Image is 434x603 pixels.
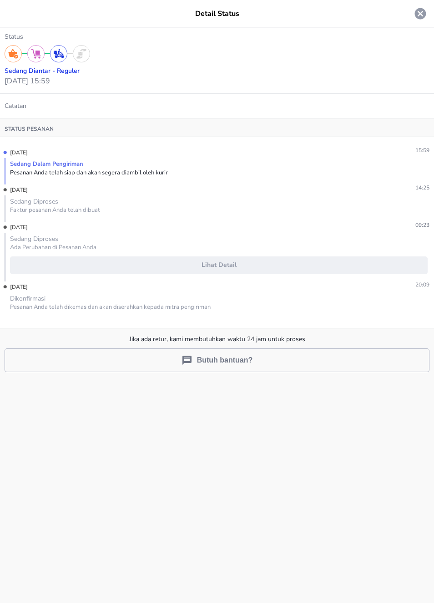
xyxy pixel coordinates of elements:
p: [DATE] [5,146,28,160]
p: [DATE] [5,184,28,197]
button: Lihat detail [10,256,428,274]
span: Lihat detail [14,260,424,271]
p: Jika ada retur, kami membutuhkan waktu 24 jam untuk proses [5,335,429,348]
div: Sedang Diproses [10,235,428,243]
div: Pesanan Anda telah siap dan akan segera diambil oleh kurir [10,169,428,177]
p: Sedang diantar - Reguler [5,66,429,76]
p: [DATE] [5,221,28,235]
div: Sedang Diproses [10,197,428,206]
p: Status [5,32,429,41]
div: Ada Perubahan di Pesanan Anda [10,243,428,252]
div: Pesanan Anda telah dikemas dan akan diserahkan kepada mitra pengiriman [10,303,428,312]
p: 15:59 [28,146,429,160]
button: Butuh bantuan? [5,348,429,372]
div: Faktur pesanan Anda telah dibuat [10,206,428,215]
p: [DATE] 15:59 [5,76,429,87]
p: Status pesanan [5,125,54,133]
p: 20:09 [28,281,429,294]
p: Catatan [5,101,429,111]
p: [DATE] [5,281,28,294]
p: Detail Status [195,8,239,19]
div: Sedang Dalam Pengiriman [10,160,428,169]
div: Dikonfirmasi [10,294,428,303]
p: 09:23 [28,221,429,235]
p: 14:25 [28,184,429,197]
